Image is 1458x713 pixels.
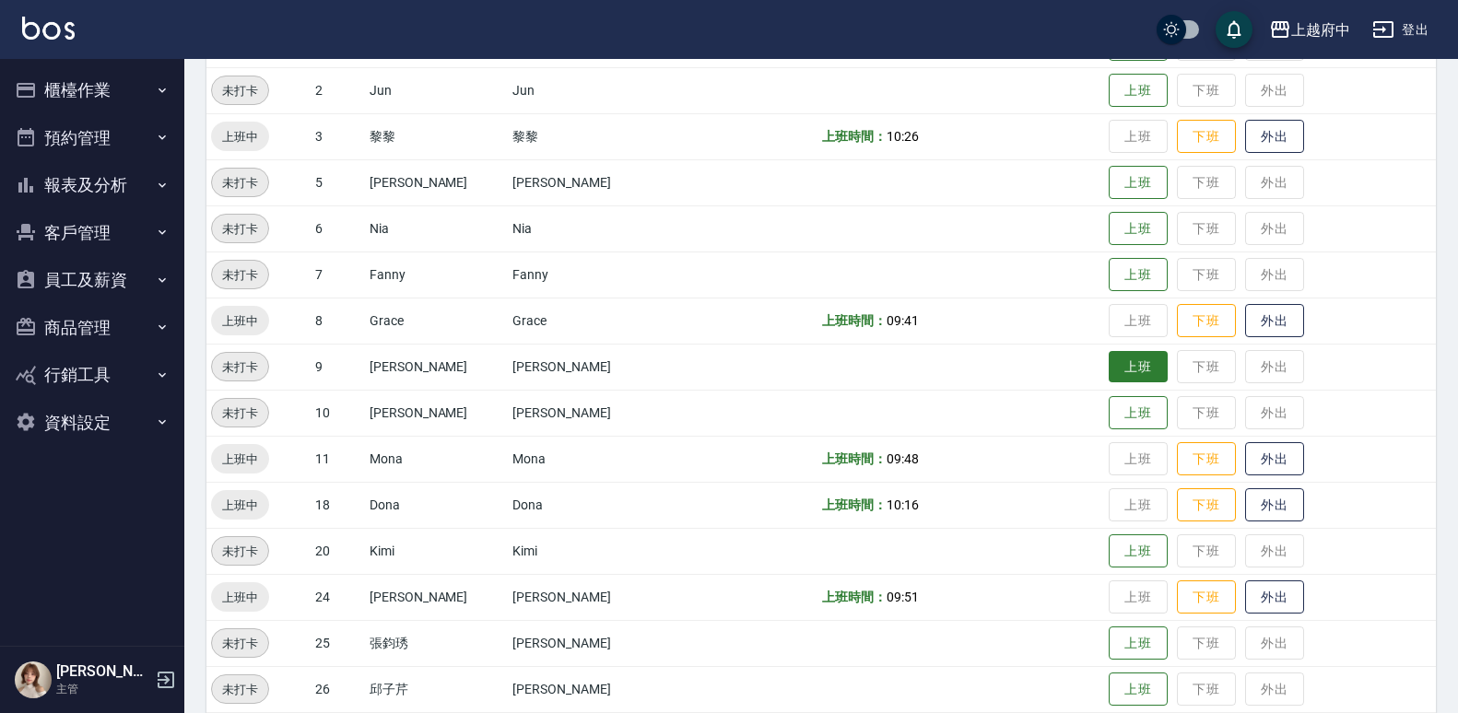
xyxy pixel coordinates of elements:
b: 上班時間： [822,313,887,328]
b: 上班時間： [822,451,887,466]
button: 上班 [1109,672,1168,707]
td: 黎黎 [365,113,508,159]
button: 外出 [1245,304,1304,338]
h5: [PERSON_NAME] [56,662,150,681]
b: 上班時間： [822,590,887,604]
b: 上班時間： [822,497,887,512]
button: 下班 [1177,442,1236,476]
td: 5 [311,159,365,205]
td: Kimi [508,528,675,574]
button: 下班 [1177,120,1236,154]
td: Jun [508,67,675,113]
button: 上班 [1109,74,1168,108]
img: Logo [22,17,75,40]
td: Kimi [365,528,508,574]
button: 上班 [1109,626,1168,660]
span: 09:51 [887,590,919,604]
span: 上班中 [211,127,269,146]
td: [PERSON_NAME] [365,390,508,436]
span: 未打卡 [212,542,268,561]
td: [PERSON_NAME] [508,344,675,390]
td: 黎黎 [508,113,675,159]
td: Mona [508,436,675,482]
button: 商品管理 [7,304,177,352]
button: 外出 [1245,488,1304,522]
span: 10:26 [887,129,919,144]
td: 20 [311,528,365,574]
span: 09:48 [887,451,919,466]
button: 資料設定 [7,399,177,447]
span: 上班中 [211,588,269,607]
button: 報表及分析 [7,161,177,209]
td: Fanny [365,251,508,298]
span: 未打卡 [212,357,268,377]
td: [PERSON_NAME] [508,620,675,666]
td: Nia [365,205,508,251]
td: [PERSON_NAME] [508,390,675,436]
button: 上越府中 [1262,11,1358,49]
span: 上班中 [211,311,269,331]
button: 上班 [1109,351,1168,383]
td: 18 [311,482,365,528]
td: Grace [508,298,675,344]
button: 上班 [1109,212,1168,246]
span: 10:16 [887,497,919,512]
td: 10 [311,390,365,436]
td: Grace [365,298,508,344]
td: 24 [311,574,365,620]
span: 未打卡 [212,403,268,423]
td: Fanny [508,251,675,298]
td: 7 [311,251,365,298]
span: 未打卡 [212,634,268,653]
b: 上班時間： [822,129,887,144]
td: 張鈞琇 [365,620,508,666]
button: 上班 [1109,534,1168,568]
span: 未打卡 [212,680,268,699]
td: Dona [365,482,508,528]
span: 09:41 [887,313,919,328]
td: 邱子芹 [365,666,508,712]
button: 上班 [1109,258,1168,292]
button: 下班 [1177,304,1236,338]
button: 外出 [1245,442,1304,476]
td: Nia [508,205,675,251]
span: 未打卡 [212,173,268,193]
td: [PERSON_NAME] [365,344,508,390]
td: Mona [365,436,508,482]
button: 櫃檯作業 [7,66,177,114]
td: Jun [365,67,508,113]
div: 上越府中 [1291,18,1350,41]
button: 行銷工具 [7,351,177,399]
td: 2 [311,67,365,113]
td: [PERSON_NAME] [365,574,508,620]
button: 客戶管理 [7,209,177,257]
td: [PERSON_NAME] [365,159,508,205]
td: [PERSON_NAME] [508,574,675,620]
span: 未打卡 [212,219,268,239]
button: 下班 [1177,488,1236,522]
td: 3 [311,113,365,159]
button: save [1216,11,1252,48]
td: 26 [311,666,365,712]
span: 上班中 [211,450,269,469]
button: 外出 [1245,120,1304,154]
button: 預約管理 [7,114,177,162]
td: 8 [311,298,365,344]
td: [PERSON_NAME] [508,159,675,205]
td: 11 [311,436,365,482]
td: 9 [311,344,365,390]
td: 6 [311,205,365,251]
button: 上班 [1109,396,1168,430]
img: Person [15,661,52,698]
button: 登出 [1365,13,1436,47]
p: 主管 [56,681,150,697]
td: [PERSON_NAME] [508,666,675,712]
td: 25 [311,620,365,666]
span: 未打卡 [212,81,268,100]
button: 上班 [1109,166,1168,200]
span: 上班中 [211,496,269,515]
span: 未打卡 [212,265,268,285]
button: 員工及薪資 [7,256,177,304]
button: 外出 [1245,580,1304,614]
td: Dona [508,482,675,528]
